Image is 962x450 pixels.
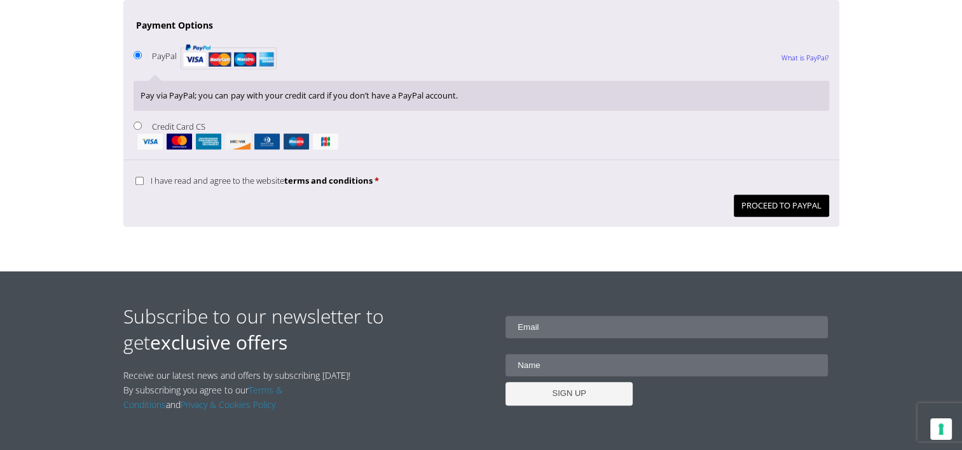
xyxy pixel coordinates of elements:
[151,175,373,186] span: I have read and agree to the website
[137,133,163,149] img: visa
[123,303,481,355] h2: Subscribe to our newsletter to get
[374,175,379,186] abbr: required
[181,399,277,411] a: Privacy & Cookies Policy.
[505,354,828,376] input: Name
[181,40,277,73] img: PayPal acceptance mark
[150,329,287,355] strong: exclusive offers
[284,175,373,186] a: terms and conditions
[134,121,829,149] label: Credit Card CS
[167,133,192,149] img: mastercard
[141,88,821,103] p: Pay via PayPal; you can pay with your credit card if you don’t have a PayPal account.
[254,133,280,149] img: dinersclub
[284,133,309,149] img: maestro
[152,50,277,62] label: PayPal
[781,41,829,74] a: What is PayPal?
[505,382,633,406] input: SIGN UP
[135,177,144,185] input: I have read and agree to the websiteterms and conditions *
[505,316,828,338] input: Email
[123,368,357,412] p: Receive our latest news and offers by subscribing [DATE]! By subscribing you agree to our and
[734,194,829,217] button: Proceed to PayPal
[196,133,221,149] img: amex
[123,384,282,411] a: Terms & Conditions
[930,418,952,440] button: Your consent preferences for tracking technologies
[313,133,338,149] img: jcb
[225,133,251,149] img: discover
